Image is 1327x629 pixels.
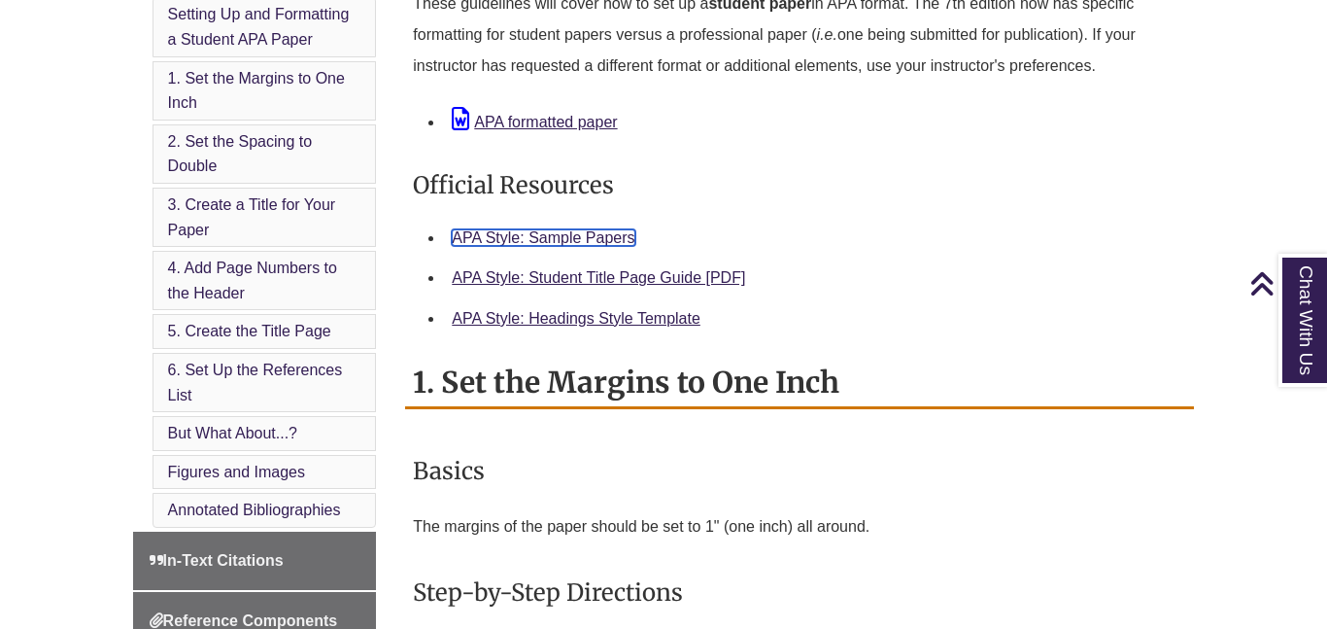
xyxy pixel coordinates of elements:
a: 4. Add Page Numbers to the Header [168,260,337,301]
a: Figures and Images [168,464,305,480]
h2: 1. Set the Margins to One Inch [405,358,1194,409]
h3: Step-by-Step Directions [413,570,1186,615]
h3: Official Resources [413,162,1186,208]
a: But What About...? [168,425,297,441]
a: Back to Top [1249,270,1322,297]
a: APA Style: Headings Style Template [452,310,700,327]
a: 2. Set the Spacing to Double [168,133,313,175]
a: Annotated Bibliographies [168,502,341,518]
a: 3. Create a Title for Your Paper [168,196,336,238]
a: APA formatted paper [452,114,617,130]
a: APA Style: Sample Papers [452,229,634,246]
a: 6. Set Up the References List [168,362,343,403]
a: 1. Set the Margins to One Inch [168,70,345,112]
span: In-Text Citations [150,552,284,569]
a: APA Style: Student Title Page Guide [PDF] [452,269,745,286]
a: 5. Create the Title Page [168,323,331,339]
em: i.e. [817,26,837,43]
a: In-Text Citations [133,532,377,590]
h3: Basics [413,448,1186,494]
p: The margins of the paper should be set to 1" (one inch) all around. [413,504,1186,550]
span: Reference Components [150,612,338,629]
a: Setting Up and Formatting a Student APA Paper [168,6,350,48]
